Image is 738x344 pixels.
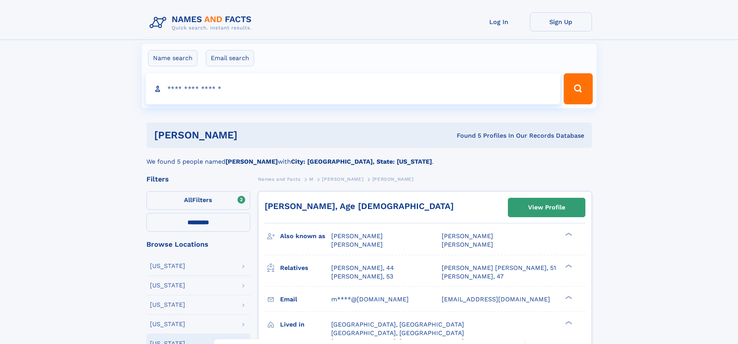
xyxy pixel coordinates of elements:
[331,232,383,240] span: [PERSON_NAME]
[372,176,414,182] span: [PERSON_NAME]
[442,264,556,272] a: [PERSON_NAME] [PERSON_NAME], 51
[331,264,394,272] a: [PERSON_NAME], 44
[148,50,198,66] label: Name search
[258,174,301,184] a: Names and Facts
[331,329,464,337] span: [GEOGRAPHIC_DATA], [GEOGRAPHIC_DATA]
[563,232,573,237] div: ❯
[563,263,573,268] div: ❯
[564,73,592,104] button: Search Button
[347,131,584,140] div: Found 5 Profiles In Our Records Database
[331,272,393,281] a: [PERSON_NAME], 53
[146,191,250,210] label: Filters
[442,241,493,248] span: [PERSON_NAME]
[280,261,331,275] h3: Relatives
[265,201,454,211] a: [PERSON_NAME], Age [DEMOGRAPHIC_DATA]
[146,73,561,104] input: search input
[280,293,331,306] h3: Email
[146,148,592,166] div: We found 5 people named with .
[322,174,363,184] a: [PERSON_NAME]
[206,50,254,66] label: Email search
[184,196,192,204] span: All
[146,176,250,183] div: Filters
[331,241,383,248] span: [PERSON_NAME]
[508,198,585,217] a: View Profile
[563,320,573,325] div: ❯
[442,272,504,281] a: [PERSON_NAME], 47
[291,158,432,165] b: City: [GEOGRAPHIC_DATA], State: [US_STATE]
[563,295,573,300] div: ❯
[468,12,530,31] a: Log In
[150,282,185,289] div: [US_STATE]
[154,130,347,140] h1: [PERSON_NAME]
[150,321,185,327] div: [US_STATE]
[280,318,331,331] h3: Lived in
[442,232,493,240] span: [PERSON_NAME]
[309,176,313,182] span: M
[528,199,565,216] div: View Profile
[150,302,185,308] div: [US_STATE]
[280,230,331,243] h3: Also known as
[331,321,464,328] span: [GEOGRAPHIC_DATA], [GEOGRAPHIC_DATA]
[442,296,550,303] span: [EMAIL_ADDRESS][DOMAIN_NAME]
[225,158,278,165] b: [PERSON_NAME]
[530,12,592,31] a: Sign Up
[309,174,313,184] a: M
[146,12,258,33] img: Logo Names and Facts
[150,263,185,269] div: [US_STATE]
[322,176,363,182] span: [PERSON_NAME]
[146,241,250,248] div: Browse Locations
